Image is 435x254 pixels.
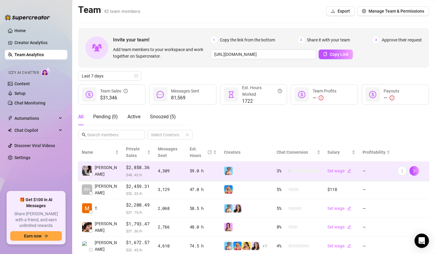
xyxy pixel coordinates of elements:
span: 3 [373,37,379,43]
img: logo-BBDzfeDw.svg [5,14,50,20]
th: Creators [220,143,273,162]
span: more [400,169,404,173]
div: 4,610 [158,243,182,249]
span: [PERSON_NAME] [95,183,119,196]
span: 5 % [277,186,286,193]
img: Vanessa [224,242,233,250]
span: $ 37.75 /h [126,209,151,215]
div: Team Sales [100,88,128,94]
span: Share it with your team [307,37,350,43]
span: Copy Link [330,52,348,57]
a: Set wageedit [328,168,351,173]
td: — [359,199,394,218]
span: $ 52.33 /h [126,190,151,196]
span: 1 [211,37,217,43]
span: 3 % [277,168,286,174]
span: Name [82,149,114,156]
div: $118 [328,186,356,193]
div: 3,129 [158,186,182,193]
input: Search members [87,132,136,138]
a: Set wageedit [328,243,351,248]
span: 8 % [277,224,286,230]
span: 4 % [277,243,286,249]
img: Sami [251,242,260,250]
span: Active [127,114,140,119]
span: 🎁 Get $100 in AI Messages [10,197,62,209]
img: Vanessa [224,167,233,175]
img: Shahani Villare… [82,166,92,176]
img: Ashley [224,185,233,194]
span: [PERSON_NAME] [95,220,119,234]
div: 58.5 h [190,205,217,212]
img: Jocelyn [242,242,251,250]
td: — [359,162,394,180]
span: search [82,133,86,137]
span: hourglass [228,91,235,98]
span: Automations [14,113,57,123]
span: edit [347,244,351,248]
a: Team Analytics [14,52,44,57]
span: dollar-circle [86,91,93,98]
span: 5 % [277,205,286,212]
td: — [359,218,394,237]
img: Joyce Valerio [82,222,92,232]
div: 4,309 [158,168,182,174]
span: right [412,169,416,173]
span: Copy the link from the bottom [220,37,275,43]
span: exclamation-circle [319,95,323,100]
img: Ashley [233,242,242,250]
span: Invite your team! [113,36,211,44]
div: Pending ( 0 ) [93,113,118,120]
a: Home [14,28,26,33]
span: Izzy AI Chatter [8,70,39,76]
span: dollar-circle [369,91,376,98]
img: Chat Copilot [8,128,12,132]
span: question-circle [278,84,282,98]
span: $31,346 [100,94,128,101]
span: $ 37.36 /h [126,228,151,234]
img: Sami [233,204,242,213]
span: Approve their request [382,37,422,43]
span: Messages Sent [158,147,177,158]
span: thunderbolt [8,116,13,121]
a: Creator Analytics [14,38,63,47]
span: edit [347,169,351,173]
span: Share [PERSON_NAME] with a friend, and earn unlimited rewards [10,211,62,229]
span: Earn now [24,234,41,238]
span: Payouts [384,89,399,93]
span: $2,208.49 [126,201,151,209]
div: 48.0 h [190,224,217,230]
img: Trixia Sy [82,203,92,213]
div: — [384,94,399,101]
a: Chat Monitoring [14,101,45,105]
div: 74.5 h [190,243,217,249]
a: Setup [14,91,26,96]
h2: Team [78,4,140,16]
button: Export [326,6,355,16]
span: KH [84,186,90,193]
span: 2 [298,37,305,43]
div: All [78,113,84,120]
div: — [313,94,336,101]
span: Team Profits [313,89,336,93]
span: $1,672.57 [126,239,151,246]
img: Rynn [224,223,233,231]
div: Est. Hours [190,146,212,159]
button: Manage Team & Permissions [357,6,429,16]
div: 2,766 [158,224,182,230]
span: copy [323,52,327,56]
span: Private Sales [126,147,140,158]
a: Set wageedit [328,206,351,211]
span: download [331,9,335,13]
span: Profitability [363,150,385,155]
span: Last 7 days [82,71,138,80]
a: Discover Viral Videos [14,143,55,148]
div: 59.0 h [190,168,217,174]
span: Add team members to your workspace and work together on Supercreator. [113,46,208,59]
img: Paul James Sori… [82,241,92,251]
a: Set wageedit [328,225,351,229]
th: Name [78,143,122,162]
td: — [359,180,394,199]
span: edit [347,225,351,229]
span: [PERSON_NAME] [95,164,119,177]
